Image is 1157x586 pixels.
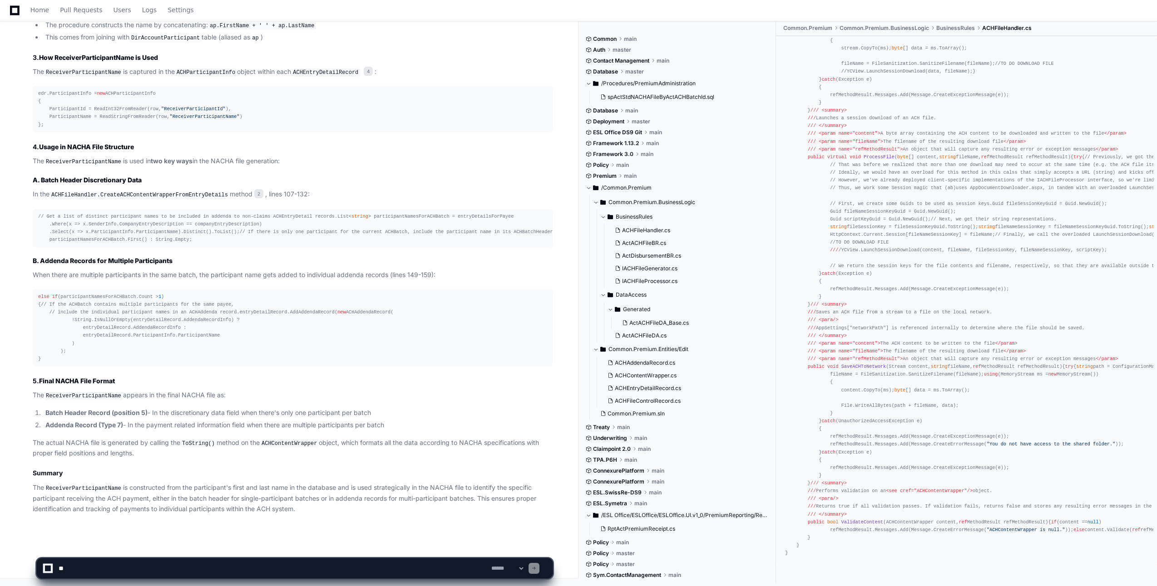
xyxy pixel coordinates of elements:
span: ACHContentWrapper content, MethodResult refMethodResult [886,519,1045,525]
span: main [657,57,669,64]
span: Treaty [593,424,610,431]
code: ToString() [180,439,217,448]
div: List< > participantNamesForACHBatch = entryDetailsForPayee .Where(x => x.SenderInfo.CompanyEntryD... [38,213,547,244]
button: ACHFileControlRecord.cs [604,395,764,407]
svg: Directory [608,289,613,300]
button: spActStdNACHAFileByActACHBatchId.sql [597,91,764,103]
span: ActACHFileDA.cs [622,332,667,339]
span: An object that will capture any resulting error or exception messages [808,356,1118,361]
button: IACHFileProcessor.cs [611,275,764,288]
span: 1 [158,294,161,299]
span: string [978,224,995,230]
strong: Final NACHA File Format [39,377,115,385]
span: <param name="fileName"> [819,348,883,354]
span: BusinessRules [616,213,653,220]
span: public [808,364,825,370]
span: The filename of the resulting download file [808,139,1026,144]
span: 4 [364,67,373,76]
span: /// [808,123,816,129]
strong: How ReceiverParticipantName is Used [39,54,158,61]
span: ACHFileHandler.cs [622,227,670,234]
span: A byte array containing the ACH content to be downloaded and written to the file [808,131,1127,137]
span: SaveACHToNetwork [841,364,886,370]
span: main [649,129,662,136]
span: /// [830,248,838,253]
span: /// [808,356,816,361]
span: /Common.Premium [601,184,652,191]
span: Saves an ACH file from a stream to a file on the local network. [808,310,993,315]
span: Logs [142,7,157,13]
span: "ReceiverParticipantName" [170,114,240,119]
span: main [617,424,630,431]
span: /// [808,341,816,346]
span: main [638,445,651,453]
code: ap [250,34,260,42]
code: ACHParticipantInfo [175,68,237,77]
span: "ReceiverParticipantId" [161,106,226,112]
span: void [850,154,861,160]
span: AppSettings["networkPath"] is referenced internally to determine where the file should be saved. [808,325,1085,331]
span: /ESL Office/ESLOffice/ESLOffice.UI.v1_0/PremiumReporting/Reports/Premium [601,512,769,519]
span: Common.Premium [783,24,832,32]
span: Home [30,7,49,13]
svg: Directory [593,78,598,89]
h3: 5. [33,376,553,386]
span: string [939,154,956,160]
span: ConnexurePlatform [593,478,644,485]
span: IACHFileProcessor.cs [622,278,677,285]
span: The ACH content to be written to the file [808,341,1018,346]
p: The is constructed from the participant's first and last name in the database and is used strateg... [33,483,553,514]
span: /YCView.LaunchSessionDownload(content, fileName, fileSessionKey, fileNameSessionKey, scriptKey); [830,248,1107,253]
button: /Common.Premium [586,181,769,195]
strong: Addenda Record (Type 7) [45,421,123,429]
span: string [1076,364,1093,370]
span: </param> [1096,356,1118,361]
span: //YCView.LaunchSessionDownload(data, fileName); [841,69,973,74]
span: </param> [1004,139,1026,144]
button: Common.Premium.Entities/Edit [593,342,769,356]
span: // If there is only one participant for the current ACHBatch, include the participant name in its... [240,229,570,234]
span: void [827,364,839,370]
svg: Directory [593,182,598,193]
span: main [641,151,653,158]
span: ESL Office DS9 Git [593,129,642,136]
span: ( ) [808,364,1063,370]
button: Common.Premium.sln [597,407,764,420]
span: Contact Management [593,57,649,64]
span: Policy [593,161,609,169]
h3: 3. [33,53,553,62]
span: ActACHFileDA_Base.cs [629,319,689,327]
span: /// [808,146,816,152]
span: ValidateContent [841,519,883,525]
span: Launches a session download of an ACH file. [808,116,936,121]
span: Common.Premium.sln [608,410,665,417]
svg: Directory [600,344,606,355]
li: - In the discretionary data field when there's only one participant per batch [43,408,553,418]
strong: Batch Header Record (position 5) [45,409,148,416]
code: ReceiverParticipantName [44,484,123,493]
span: ESL.SwissRe-DS9 [593,489,642,496]
strong: A. Batch Header Discretionary Data [33,176,142,184]
span: main [624,172,637,180]
span: "ACHContentWrapper is null." [987,527,1065,532]
span: /// [808,512,816,517]
span: spActStdNACHAFileByActACHBatchId.sql [608,93,714,101]
span: ACHFileControlRecord.cs [615,397,681,405]
svg: Directory [593,510,598,521]
span: /// [808,496,816,502]
button: ActACHFileDA.cs [611,329,764,342]
button: Generated [608,302,769,317]
span: An object that will capture any resulting error or exception messages [808,146,1118,152]
p: The actual NACHA file is generated by calling the method on the object, which formats all the dat... [33,438,553,459]
span: <param name="content"> [819,341,880,346]
span: <param name="fileName"> [819,139,883,144]
li: - In the payment related information field when there are multiple participants per batch [43,420,553,430]
span: ACHContentWrapper.cs [615,372,677,379]
code: ACHEntryDetailRecord [291,68,360,77]
code: ACHContentWrapper [260,439,319,448]
span: </summary> [819,333,847,338]
span: <summary> [821,480,846,486]
span: ref [973,364,981,370]
span: <para/> [819,317,838,323]
button: ACHEntryDetailRecord.cs [604,382,764,395]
